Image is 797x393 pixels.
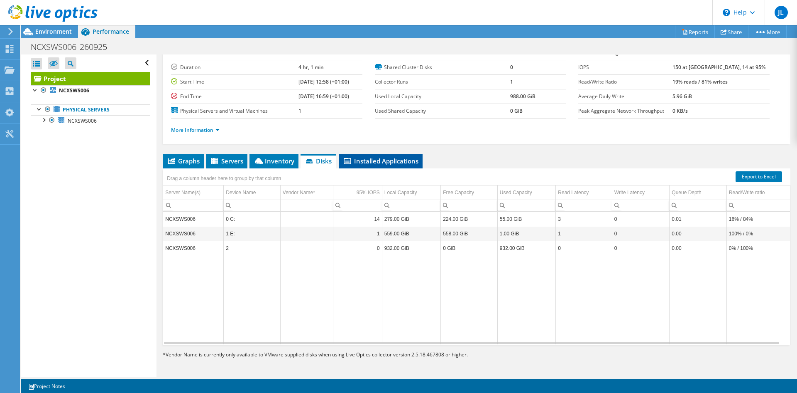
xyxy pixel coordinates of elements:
b: 0 KB/s [672,107,688,114]
div: Write Latency [614,188,645,198]
label: Used Local Capacity [375,92,510,101]
div: Free Capacity [443,188,474,198]
div: Used Capacity [500,188,532,198]
div: Read Latency [558,188,589,198]
td: Used Capacity Column [497,185,556,200]
td: Column Vendor Name*, Value [280,241,333,255]
td: Column Local Capacity, Value 279.00 GiB [382,212,441,226]
td: Column Read/Write ratio, Value 100% / 0% [726,226,790,241]
svg: \n [723,9,730,16]
td: Column 95% IOPS, Value 0 [333,241,382,255]
td: Server Name(s) Column [163,185,224,200]
td: Column Device Name, Value 0 C: [224,212,281,226]
label: Used Shared Capacity [375,107,510,115]
td: Column Free Capacity, Filter cell [441,200,498,211]
td: Column Server Name(s), Filter cell [163,200,224,211]
a: Share [714,25,748,38]
td: Column Read Latency, Filter cell [556,200,612,211]
b: 1 [298,107,301,114]
td: Column 95% IOPS, Value 14 [333,212,382,226]
td: Column Device Name, Value 2 [224,241,281,255]
label: Read/Write Ratio [578,78,672,86]
td: Column Read/Write ratio, Value 0% / 100% [726,241,790,255]
td: Column Server Name(s), Value NCXSWS006 [163,241,224,255]
td: Column 95% IOPS, Filter cell [333,200,382,211]
td: Column Vendor Name*, Value [280,226,333,241]
td: Column Local Capacity, Value 559.00 GiB [382,226,441,241]
td: Column Vendor Name*, Value [280,212,333,226]
label: Average Daily Write [578,92,672,101]
label: Collector Runs [375,78,510,86]
label: End Time [171,92,298,101]
label: IOPS [578,63,672,72]
span: Installed Applications [343,157,418,165]
a: Physical Servers [31,104,150,115]
td: Column Write Latency, Value 0 [612,226,670,241]
td: Column Write Latency, Value 0 [612,212,670,226]
div: Device Name [226,188,256,198]
h1: NCXSWS006_260925 [27,42,120,52]
td: Column Used Capacity, Value 55.00 GiB [497,212,556,226]
b: 19% reads / 81% writes [672,78,728,85]
td: Local Capacity Column [382,185,441,200]
td: Device Name Column [224,185,281,200]
a: Project Notes [22,381,71,391]
div: Vendor Name* [283,188,331,198]
td: Column Server Name(s), Value NCXSWS006 [163,212,224,226]
td: Write Latency Column [612,185,670,200]
td: Column Write Latency, Filter cell [612,200,670,211]
td: Column Used Capacity, Filter cell [497,200,556,211]
div: Queue Depth [672,188,701,198]
b: 0 [510,64,513,71]
div: 95% IOPS [357,188,380,198]
span: Inventory [254,157,294,165]
a: NCXSWS006 [31,85,150,96]
b: 3 [510,49,513,56]
p: Vendor Name is currently only available to VMware supplied disks when using Live Optics collector... [163,350,557,359]
span: Performance [93,27,129,35]
b: [DATE] 12:58 (+01:00) [298,78,349,85]
span: Environment [35,27,72,35]
a: Reports [675,25,715,38]
td: Column Queue Depth, Value 0.00 [670,226,727,241]
b: [DATE] 16:59 (+01:00) [298,93,349,100]
span: JL [775,6,788,19]
a: Export to Excel [736,171,782,182]
td: Column Local Capacity, Value 932.00 GiB [382,241,441,255]
td: Column Device Name, Value 1 E: [224,226,281,241]
label: Duration [171,63,298,72]
td: Queue Depth Column [670,185,727,200]
td: Vendor Name* Column [280,185,333,200]
td: 95% IOPS Column [333,185,382,200]
b: NCXSWS006 [59,87,89,94]
div: Local Capacity [384,188,417,198]
b: 0 GiB [510,107,523,114]
td: Column Queue Depth, Value 0.00 [670,241,727,255]
span: Graphs [167,157,200,165]
b: 4 hr, 1 min [298,64,324,71]
td: Column Read Latency, Value 0 [556,241,612,255]
a: More Information [171,126,220,133]
label: Shared Cluster Disks [375,63,510,72]
label: Peak Aggregate Network Throughput [578,107,672,115]
td: Read/Write ratio Column [726,185,790,200]
b: 5.96 GiB [672,93,692,100]
td: Column Read Latency, Value 1 [556,226,612,241]
td: Column Device Name, Filter cell [224,200,281,211]
span: Disks [305,157,332,165]
td: Column Queue Depth, Filter cell [670,200,727,211]
span: NCXSWS006 [68,117,97,124]
td: Column Free Capacity, Value 224.00 GiB [441,212,498,226]
td: Column Vendor Name*, Filter cell [280,200,333,211]
b: 2.70 MB/s [672,49,696,56]
td: Column Used Capacity, Value 1.00 GiB [497,226,556,241]
td: Column Local Capacity, Filter cell [382,200,441,211]
span: Servers [210,157,243,165]
td: Column Write Latency, Value 0 [612,241,670,255]
td: Read Latency Column [556,185,612,200]
td: Column Read/Write ratio, Value 16% / 84% [726,212,790,226]
a: Project [31,72,150,85]
td: Column Free Capacity, Value 0 GiB [441,241,498,255]
td: Free Capacity Column [441,185,498,200]
td: Column Used Capacity, Value 932.00 GiB [497,241,556,255]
